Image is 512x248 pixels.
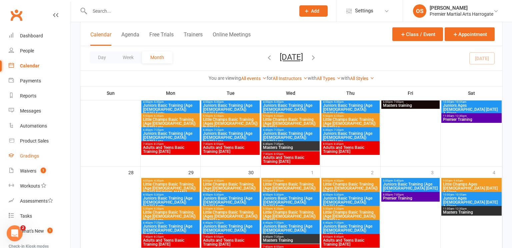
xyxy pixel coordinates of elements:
th: Sat [441,86,502,100]
span: 4:50pm [143,100,198,103]
span: - 6:20pm [153,114,164,117]
span: - 6:20pm [213,114,224,117]
th: Wed [261,86,321,100]
span: 7:40pm [143,143,198,146]
a: Workouts [9,179,70,194]
div: Calendar [20,63,39,68]
span: - 5:30pm [333,100,344,103]
span: Little Champs Basic Training (Age [DEMOGRAPHIC_DATA]) [DATE] E... [263,182,318,194]
span: 8:00pm [323,235,378,238]
span: - 7:00pm [393,193,404,196]
span: 6:40pm [143,221,198,224]
span: 11:00am [443,207,500,210]
span: Juniors Basic Training (Age [DEMOGRAPHIC_DATA]) [DATE] Early [203,196,258,208]
span: - 5:30pm [333,193,344,196]
div: Premier Martial Arts Harrogate [430,11,493,17]
span: - 8:45pm [333,143,344,146]
a: Automations [9,118,70,134]
span: - 7:25pm [213,129,224,132]
a: Calendar [9,58,70,73]
span: - 8:55pm [213,143,224,146]
iframe: Intercom live chat [7,225,23,241]
button: Week [114,51,142,63]
span: - 6:20pm [213,207,224,210]
span: 6:40pm [263,129,318,132]
div: People [20,48,34,53]
span: - 9:45am [452,179,463,182]
span: - 8:25pm [153,235,164,238]
span: Juniors Basic Training (Age [DEMOGRAPHIC_DATA]) [DATE] Late [143,224,198,236]
span: - 5:40pm [393,179,404,182]
a: Clubworx [8,7,25,23]
div: Workouts [20,183,40,189]
a: Assessments [9,194,70,209]
span: 4:00pm [263,179,318,182]
span: 5:50pm [203,114,258,117]
span: Juniors Basic Training (Age [DEMOGRAPHIC_DATA]) [DATE] Early [143,196,198,208]
div: 3 [431,167,440,178]
span: 7:40pm [203,235,258,238]
span: Juniors Basic Training (Age [DEMOGRAPHIC_DATA]) [DATE] Early [143,103,198,115]
span: Premier Training [443,117,500,121]
span: - 8:25pm [153,143,164,146]
span: Juniors Basic Training (Age [DEMOGRAPHIC_DATA]) [DATE] Early [203,103,258,115]
span: - 12:30pm [454,114,467,117]
span: Adults and Teens Basic Training [DATE] [323,238,378,246]
a: People [9,43,70,58]
a: Dashboard [9,28,70,43]
th: Tue [201,86,261,100]
div: OS [413,4,426,18]
span: - 10:55am [454,193,466,196]
th: Fri [381,86,441,100]
span: - 6:20pm [333,207,344,210]
span: 6:40pm [323,129,378,132]
span: Little Champs Basic Training (Age [DEMOGRAPHIC_DATA]) [DATE] Late [143,117,198,130]
span: - 7:35pm [273,235,284,238]
span: 5:50pm [143,114,198,117]
a: Gradings [9,149,70,164]
a: Messages [9,103,70,118]
strong: with [341,75,350,81]
span: - 4:30pm [333,179,344,182]
span: Juniors Basic Training (Age [DEMOGRAPHIC_DATA]) [DATE] Late [323,224,378,236]
span: Little Champs Basic Training (Age [DEMOGRAPHIC_DATA]) [DATE] Late [143,210,198,222]
span: - 6:20pm [333,114,344,117]
span: 4:50pm [203,193,258,196]
span: - 6:20pm [273,114,284,117]
span: 6:40pm [263,143,318,146]
strong: You are viewing [209,75,241,81]
div: 2 [371,167,380,178]
span: 6:00pm [383,193,438,196]
span: 4:00pm [203,179,258,182]
strong: for [267,75,273,81]
span: - 5:30pm [213,100,224,103]
span: Little Champs Basic Training (Age [DEMOGRAPHIC_DATA]) [DATE] L... [263,210,318,222]
span: - 7:20pm [333,221,344,224]
span: Juniors Basic Training (Age [DEMOGRAPHIC_DATA]) [DATE] Late [323,132,378,144]
button: Calendar [90,31,111,46]
span: 6:40pm [323,221,378,224]
span: Juniors Basic Training (Age [DEMOGRAPHIC_DATA]) [DATE] Early [263,103,318,115]
a: All events [241,76,267,81]
button: Add [299,5,328,17]
span: Juniors Basic Training (Age [DEMOGRAPHIC_DATA]) [DATE] Late [143,132,198,144]
span: - 12:30pm [454,207,467,210]
strong: with [308,75,317,81]
span: 11:00am [443,114,500,117]
span: - 7:25pm [153,221,164,224]
span: Juniors Ages [DEMOGRAPHIC_DATA] [DATE] A Class [443,196,500,208]
span: Little Champs Ages [DEMOGRAPHIC_DATA] [DATE] A Class [443,182,500,194]
div: 29 [188,167,200,178]
span: - 5:00pm [273,179,284,182]
span: Masters Training [443,210,500,214]
div: 4 [493,167,502,178]
span: - 7:35pm [273,143,284,146]
button: Agenda [121,31,139,46]
span: 1 [41,168,46,173]
span: - 7:20pm [273,221,284,224]
span: - 7:20pm [333,129,344,132]
span: Little Champs Basic Training (Ages [DEMOGRAPHIC_DATA]) [DATE] La... [203,117,258,130]
span: - 6:20pm [153,207,164,210]
span: 7:40pm [263,153,318,156]
span: 1 [47,228,53,233]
